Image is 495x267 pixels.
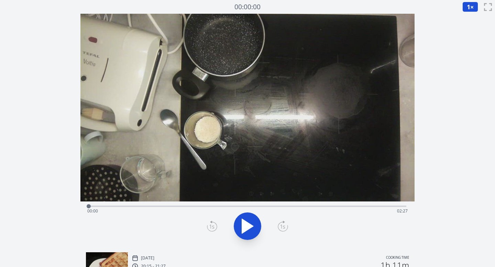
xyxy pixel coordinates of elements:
span: 02:27 [397,208,408,214]
button: 1× [462,2,478,12]
p: [DATE] [141,255,154,261]
span: 1 [467,3,470,11]
p: Cooking time [386,255,409,261]
a: 00:00:00 [234,2,261,12]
